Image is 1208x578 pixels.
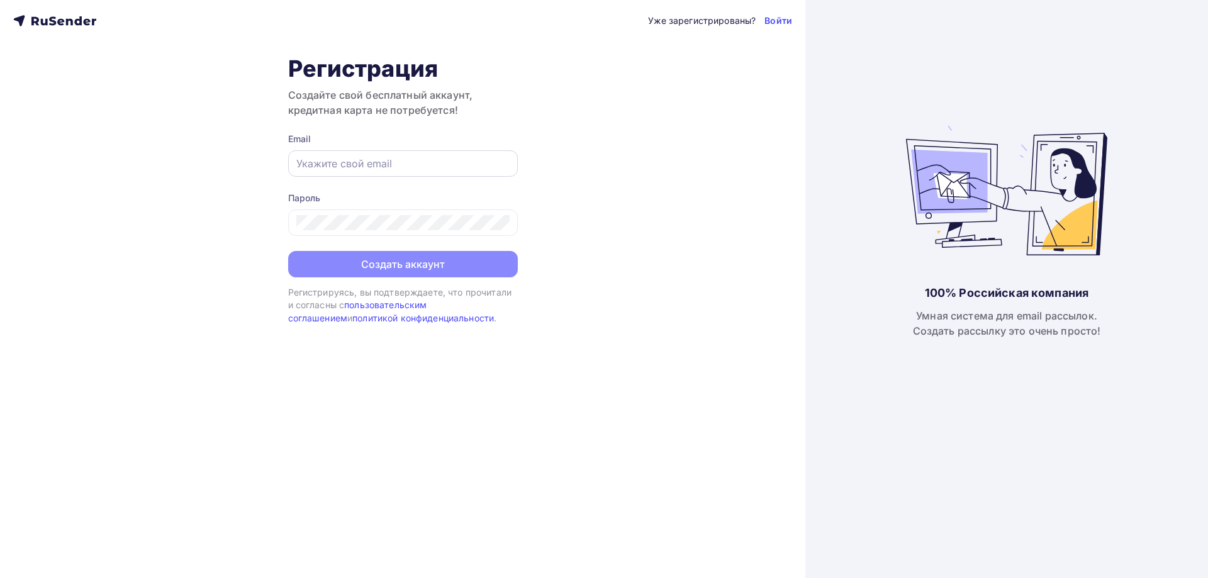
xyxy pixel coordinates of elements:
div: Регистрируясь, вы подтверждаете, что прочитали и согласны с и . [288,286,518,325]
div: 100% Российская компания [925,286,1088,301]
button: Создать аккаунт [288,251,518,277]
h1: Регистрация [288,55,518,82]
a: политикой конфиденциальности [352,313,494,323]
div: Email [288,133,518,145]
div: Пароль [288,192,518,204]
a: Войти [764,14,792,27]
h3: Создайте свой бесплатный аккаунт, кредитная карта не потребуется! [288,87,518,118]
input: Укажите свой email [296,156,510,171]
div: Умная система для email рассылок. Создать рассылку это очень просто! [913,308,1101,338]
div: Уже зарегистрированы? [648,14,756,27]
a: пользовательским соглашением [288,299,427,323]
